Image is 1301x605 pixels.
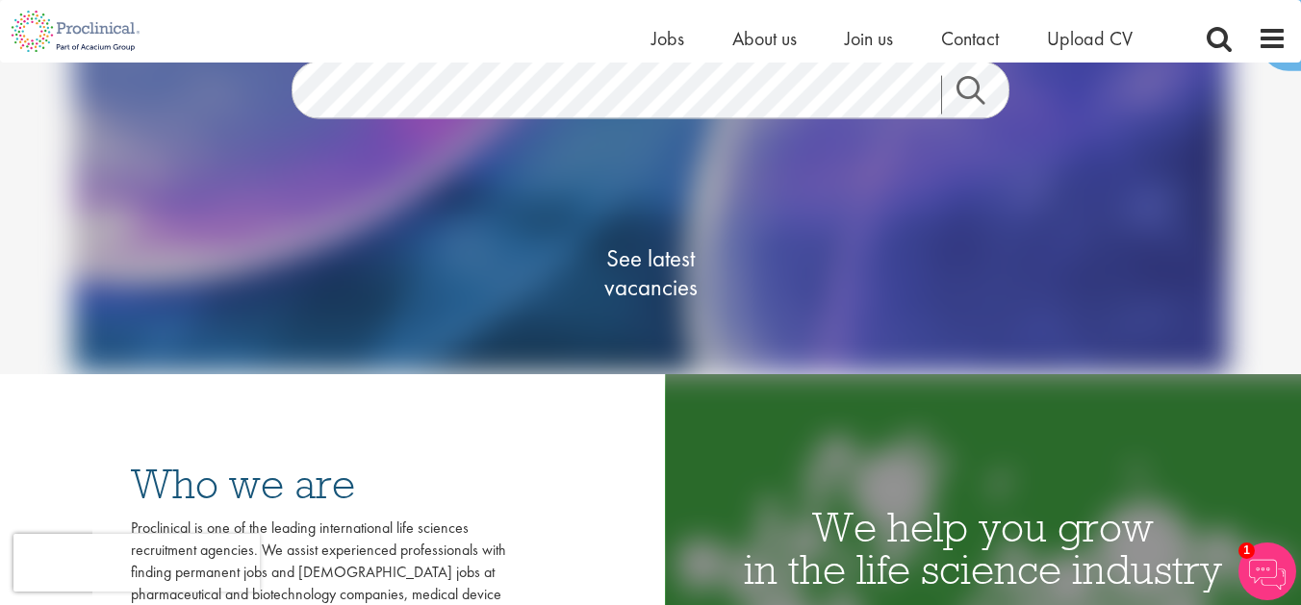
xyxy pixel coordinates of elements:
span: See latest vacancies [554,244,747,302]
a: Contact [941,26,999,51]
img: Chatbot [1238,542,1296,600]
a: Join us [845,26,893,51]
a: See latestvacancies [554,167,747,379]
iframe: reCAPTCHA [13,534,260,592]
a: Upload CV [1047,26,1133,51]
span: 1 [1238,542,1255,559]
a: Job search submit button [941,76,1024,114]
a: About us [732,26,797,51]
a: Jobs [651,26,684,51]
h1: We help you grow in the life science industry [665,506,1301,591]
h3: Who we are [131,463,506,505]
